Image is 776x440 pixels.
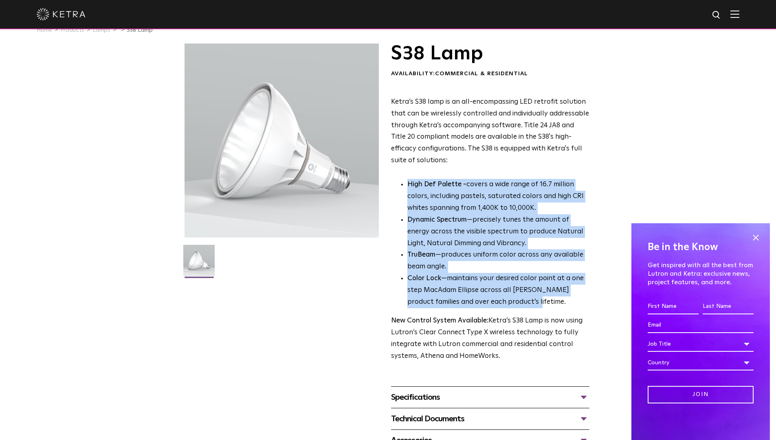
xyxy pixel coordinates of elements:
div: Specifications [391,391,589,404]
p: covers a wide range of 16.7 million colors, including pastels, saturated colors and high CRI whit... [407,179,589,214]
h4: Be in the Know [648,240,754,255]
li: —produces uniform color across any available beam angle. [407,249,589,273]
strong: Color Lock [407,275,441,282]
strong: TruBeam [407,251,435,258]
strong: High Def Palette - [407,181,466,188]
div: Job Title [648,336,754,352]
a: Products [60,27,84,33]
a: S38 Lamp [127,27,153,33]
div: Availability: [391,70,589,78]
input: Last Name [703,299,754,314]
input: Join [648,386,754,403]
img: search icon [712,10,722,20]
img: S38-Lamp-Edison-2021-Web-Square [183,245,215,282]
h1: S38 Lamp [391,44,589,64]
p: Ketra’s S38 Lamp is now using Lutron’s Clear Connect Type X wireless technology to fully integrat... [391,315,589,362]
input: First Name [648,299,699,314]
strong: Dynamic Spectrum [407,216,467,223]
li: —precisely tunes the amount of energy across the visible spectrum to produce Natural Light, Natur... [407,214,589,250]
div: Country [648,355,754,370]
span: Commercial & Residential [435,71,528,76]
p: Ketra’s S38 lamp is an all-encompassing LED retrofit solution that can be wirelessly controlled a... [391,96,589,167]
a: Home [37,27,52,33]
p: Get inspired with all the best from Lutron and Ketra: exclusive news, project features, and more. [648,261,754,286]
a: Lamps [92,27,110,33]
li: —maintains your desired color point at a one step MacAdam Ellipse across all [PERSON_NAME] produc... [407,273,589,308]
input: Email [648,318,754,333]
strong: New Control System Available: [391,317,488,324]
img: Hamburger%20Nav.svg [730,10,739,18]
div: Technical Documents [391,412,589,425]
img: ketra-logo-2019-white [37,8,86,20]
